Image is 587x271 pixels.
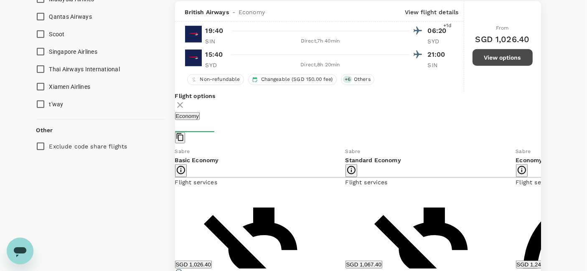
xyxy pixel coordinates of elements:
span: Thai Airways International [49,66,120,73]
p: View flight details [405,8,459,16]
p: SYD [206,61,226,69]
span: British Airways [185,8,229,16]
p: Standard Economy [346,156,516,164]
div: Direct , 8h 20min [231,61,409,69]
p: SIN [428,61,449,69]
p: 19:40 [206,26,224,36]
p: Flight options [175,92,541,100]
span: + 6 [343,76,352,83]
img: BA [185,50,202,66]
button: Economy [175,112,200,120]
span: From [496,25,509,31]
button: SGD 1,067.40 [346,261,382,268]
span: Singapore Airlines [49,48,98,55]
div: Non-refundable [187,74,244,85]
button: View options [473,49,533,66]
span: Scoot [49,31,65,38]
iframe: Button to launch messaging window [7,238,33,264]
div: Direct , 7h 40min [231,37,409,45]
div: +6Others [341,74,374,85]
span: Sabre [346,148,361,154]
span: +1d [443,22,452,30]
span: Flight services [175,179,217,186]
span: Others [351,76,374,83]
div: Changeable (SGD 150.00 fee) [248,74,337,85]
span: Economy [239,8,265,16]
p: 06:20 [428,26,449,36]
p: SIN [206,37,226,45]
span: - [229,8,239,16]
img: BA [185,26,202,43]
h6: SGD 1,026.40 [475,33,530,46]
p: Exclude code share flights [49,142,127,151]
span: Changeable (SGD 150.00 fee) [258,76,336,83]
span: Sabre [175,148,190,154]
button: SGD 1,026.40 [175,261,212,268]
span: Qantas Airways [49,13,92,20]
span: t'way [49,101,64,108]
p: Other [36,126,53,134]
p: SYD [428,37,449,45]
button: SGD 1,249.40 [516,261,553,268]
span: Xiamen Airlines [49,83,91,90]
span: Flight services [346,179,388,186]
p: Basic Economy [175,156,346,164]
p: 21:00 [428,50,449,60]
span: Non-refundable [197,76,244,83]
span: Flight services [516,179,558,186]
span: Sabre [516,148,531,154]
p: 15:40 [206,50,223,60]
